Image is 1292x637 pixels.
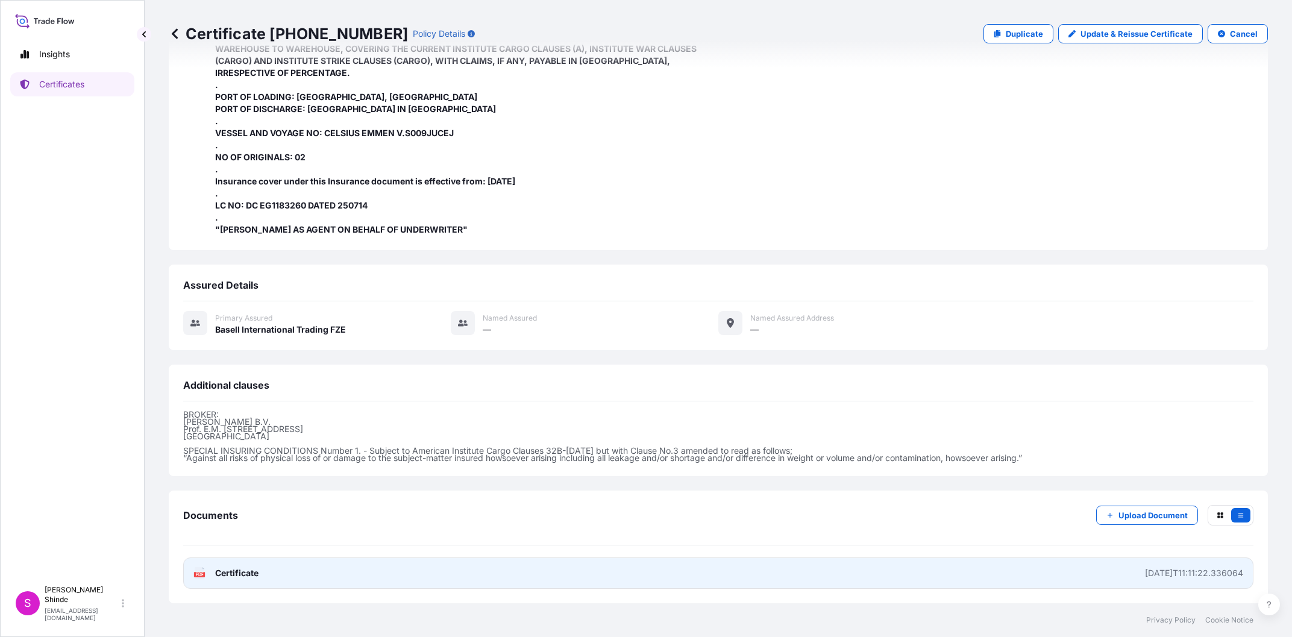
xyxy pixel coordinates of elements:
span: Named Assured [483,313,537,323]
a: Cookie Notice [1205,615,1253,625]
p: Insights [39,48,70,60]
p: [EMAIL_ADDRESS][DOMAIN_NAME] [45,607,119,621]
span: — [750,324,759,336]
span: Additional clauses [183,379,269,391]
span: S [24,597,31,609]
p: Duplicate [1006,28,1043,40]
text: PDF [196,573,204,577]
p: Certificates [39,78,84,90]
span: Basell International Trading FZE [215,324,346,336]
span: Documents [183,509,238,521]
a: Certificates [10,72,134,96]
a: Duplicate [983,24,1053,43]
span: INSURANCE CERTIFICATE ISSUED IN NEGOTIABLE FORM IN THE CURRENCY OF THE DOCUMENTARY CREDIT FROM WA... [215,31,718,236]
span: — [483,324,491,336]
a: Privacy Policy [1146,615,1196,625]
a: PDFCertificate[DATE]T11:11:22.336064 [183,557,1253,589]
span: Named Assured Address [750,313,834,323]
div: [DATE]T11:11:22.336064 [1145,567,1243,579]
span: Primary assured [215,313,272,323]
span: Certificate [215,567,259,579]
p: [PERSON_NAME] Shinde [45,585,119,604]
p: Policy Details [413,28,465,40]
a: Insights [10,42,134,66]
p: Upload Document [1118,509,1188,521]
span: Assured Details [183,279,259,291]
p: Certificate [PHONE_NUMBER] [169,24,408,43]
button: Cancel [1208,24,1268,43]
a: Update & Reissue Certificate [1058,24,1203,43]
button: Upload Document [1096,506,1198,525]
p: BROKER: [PERSON_NAME] B.V. Prof. E.M. [STREET_ADDRESS] [GEOGRAPHIC_DATA] SPECIAL INSURING CONDITI... [183,411,1253,462]
p: Cancel [1230,28,1258,40]
p: Update & Reissue Certificate [1080,28,1193,40]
